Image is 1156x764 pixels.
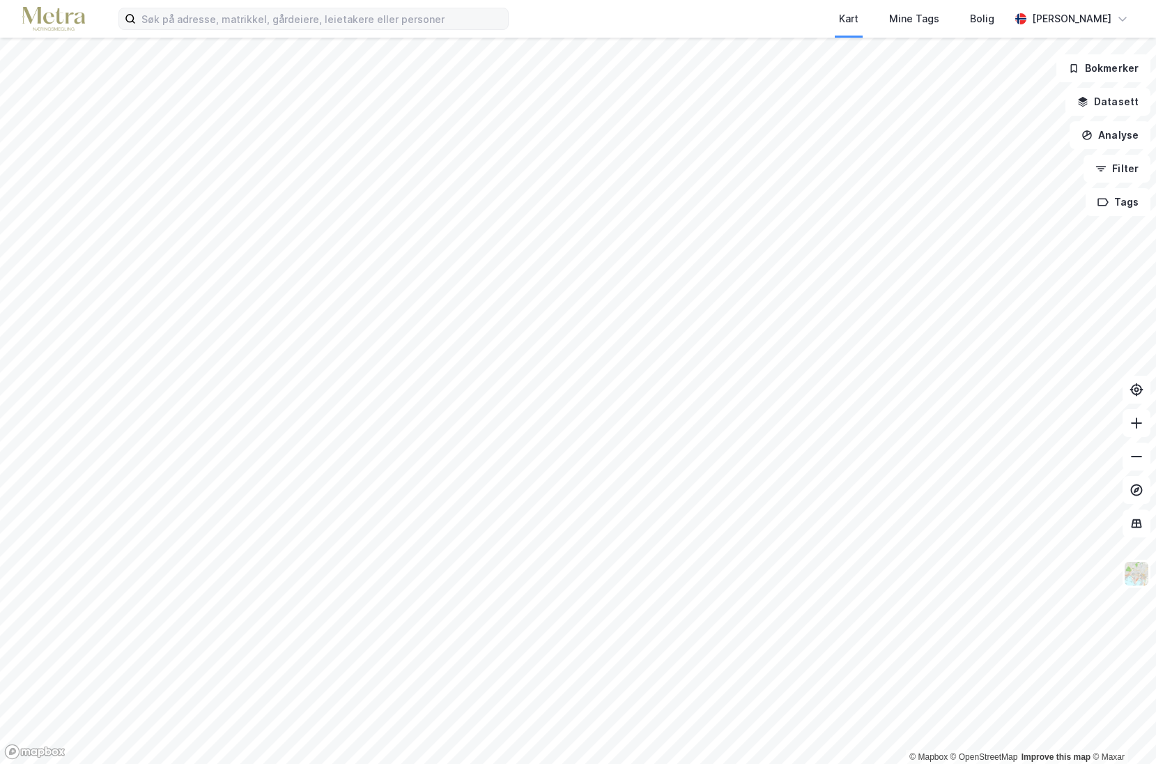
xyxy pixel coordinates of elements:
a: Improve this map [1022,752,1091,762]
button: Filter [1084,155,1150,183]
a: OpenStreetMap [950,752,1018,762]
a: Mapbox homepage [4,744,65,760]
input: Søk på adresse, matrikkel, gårdeiere, leietakere eller personer [136,8,508,29]
div: Kontrollprogram for chat [1086,697,1156,764]
div: [PERSON_NAME] [1032,10,1111,27]
button: Bokmerker [1056,54,1150,82]
div: Mine Tags [889,10,939,27]
button: Analyse [1070,121,1150,149]
div: Kart [839,10,858,27]
img: metra-logo.256734c3b2bbffee19d4.png [22,7,85,31]
button: Tags [1086,188,1150,216]
button: Datasett [1065,88,1150,116]
a: Mapbox [909,752,948,762]
div: Bolig [970,10,994,27]
img: Z [1123,560,1150,587]
iframe: Chat Widget [1086,697,1156,764]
